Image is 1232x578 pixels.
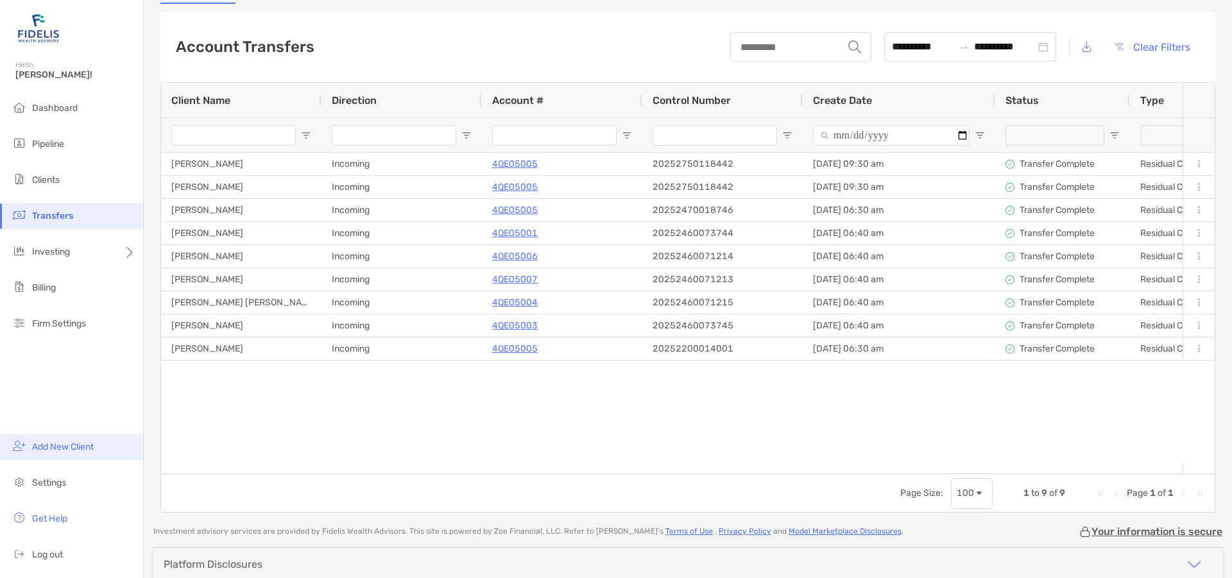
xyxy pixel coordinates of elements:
[642,337,803,360] div: 20252200014001
[321,337,482,360] div: Incoming
[1158,488,1166,498] span: of
[813,94,872,106] span: Create Date
[461,130,472,140] button: Open Filter Menu
[1168,488,1174,498] span: 1
[1005,344,1014,353] img: status icon
[848,40,861,53] img: input icon
[1005,206,1014,215] img: status icon
[642,245,803,268] div: 20252460071214
[12,546,27,561] img: logout icon
[1020,341,1095,357] p: Transfer Complete
[803,337,995,360] div: [DATE] 06:30 am
[492,179,538,195] p: 4QE05005
[1031,488,1039,498] span: to
[32,139,64,149] span: Pipeline
[719,527,771,536] a: Privacy Policy
[642,176,803,198] div: 20252750118442
[1091,525,1222,538] p: Your information is secure
[161,245,321,268] div: [PERSON_NAME]
[32,318,86,329] span: Firm Settings
[1127,488,1148,498] span: Page
[1005,229,1014,238] img: status icon
[321,199,482,221] div: Incoming
[803,268,995,291] div: [DATE] 06:40 am
[321,314,482,337] div: Incoming
[1005,321,1014,330] img: status icon
[12,99,27,115] img: dashboard icon
[1049,488,1057,498] span: of
[789,527,902,536] a: Model Marketplace Disclosures
[1059,488,1065,498] span: 9
[492,248,538,264] a: 4QE05006
[1005,275,1014,284] img: status icon
[32,513,67,524] span: Get Help
[32,477,66,488] span: Settings
[153,527,903,536] p: Investment advisory services are provided by Fidelis Wealth Advisors . This site is powered by Zo...
[161,199,321,221] div: [PERSON_NAME]
[1096,488,1106,498] div: First Page
[321,268,482,291] div: Incoming
[642,153,803,175] div: 20252750118442
[1020,202,1095,218] p: Transfer Complete
[492,225,538,241] a: 4QE05001
[959,42,969,52] span: to
[803,245,995,268] div: [DATE] 06:40 am
[1179,488,1189,498] div: Next Page
[161,176,321,198] div: [PERSON_NAME]
[321,222,482,244] div: Incoming
[12,510,27,525] img: get-help icon
[642,291,803,314] div: 20252460071215
[1020,294,1095,310] p: Transfer Complete
[642,199,803,221] div: 20252470018746
[622,130,632,140] button: Open Filter Menu
[492,271,538,287] p: 4QE05007
[1005,298,1014,307] img: status icon
[321,291,482,314] div: Incoming
[1020,225,1095,241] p: Transfer Complete
[959,42,969,52] span: swap-right
[332,94,377,106] span: Direction
[1194,488,1204,498] div: Last Page
[492,341,538,357] a: 4QE05005
[321,245,482,268] div: Incoming
[12,243,27,259] img: investing icon
[1186,557,1202,572] img: icon arrow
[12,474,27,489] img: settings icon
[164,558,262,570] div: Platform Disclosures
[492,156,538,172] a: 4QE05005
[32,549,63,560] span: Log out
[301,130,311,140] button: Open Filter Menu
[492,125,617,146] input: Account # Filter Input
[653,125,777,146] input: Control Number Filter Input
[1005,183,1014,192] img: status icon
[321,176,482,198] div: Incoming
[803,176,995,198] div: [DATE] 09:30 am
[951,478,993,509] div: Page Size
[12,207,27,223] img: transfers icon
[32,210,73,221] span: Transfers
[161,153,321,175] div: [PERSON_NAME]
[1109,130,1120,140] button: Open Filter Menu
[15,69,135,80] span: [PERSON_NAME]!
[15,5,62,51] img: Zoe Logo
[161,291,321,314] div: [PERSON_NAME] [PERSON_NAME]
[1140,94,1164,106] span: Type
[803,199,995,221] div: [DATE] 06:30 am
[492,94,543,106] span: Account #
[1020,318,1095,334] p: Transfer Complete
[32,282,56,293] span: Billing
[642,314,803,337] div: 20252460073745
[492,202,538,218] a: 4QE05005
[813,125,970,146] input: Create Date Filter Input
[803,314,995,337] div: [DATE] 06:40 am
[161,222,321,244] div: [PERSON_NAME]
[32,103,78,114] span: Dashboard
[642,268,803,291] div: 20252460071213
[12,171,27,187] img: clients icon
[1020,271,1095,287] p: Transfer Complete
